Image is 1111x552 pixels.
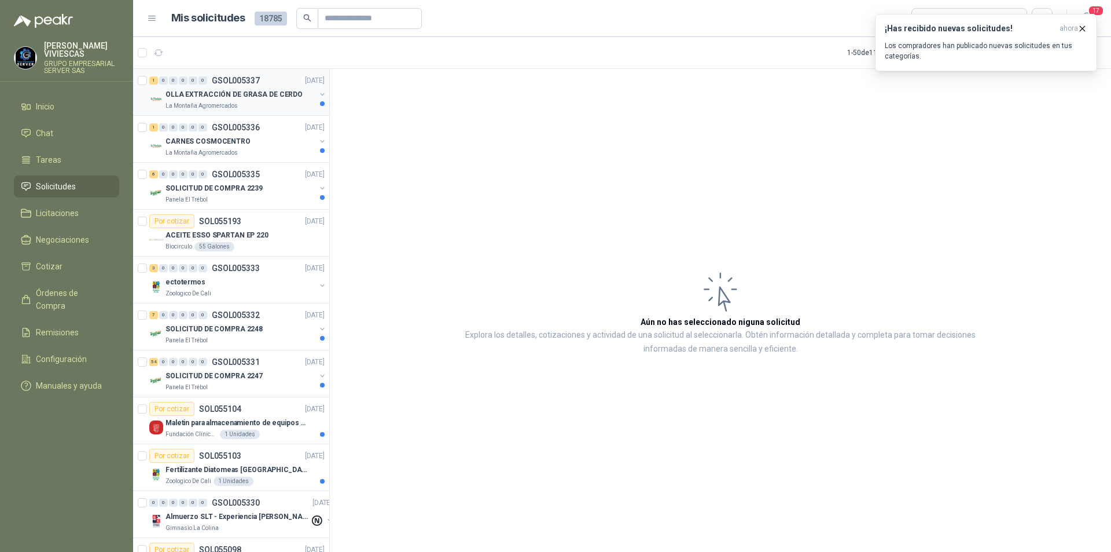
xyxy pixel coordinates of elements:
img: Company Logo [149,467,163,481]
div: Por cotizar [149,402,194,416]
p: Gimnasio La Colina [165,524,219,533]
div: 0 [169,170,178,178]
div: 0 [198,123,207,131]
p: GSOL005331 [212,358,260,366]
p: SOL055193 [199,217,241,225]
p: GSOL005333 [212,264,260,272]
p: [DATE] [312,498,332,509]
span: Órdenes de Compra [36,287,108,312]
div: 54 [149,358,158,366]
p: [DATE] [305,216,325,227]
p: ectotermos [165,277,205,288]
a: 0 0 0 0 0 0 GSOL005330[DATE] Company LogoAlmuerzo SLT - Experiencia [PERSON_NAME] [PERSON_NAME]Gi... [149,496,334,533]
div: 1 Unidades [220,430,260,439]
h3: Aún no has seleccionado niguna solicitud [641,316,800,328]
img: Company Logo [149,421,163,434]
p: GSOL005330 [212,499,260,507]
a: Órdenes de Compra [14,282,119,317]
div: 0 [169,311,178,319]
div: 1 Unidades [214,477,253,486]
div: 0 [179,170,187,178]
img: Company Logo [14,47,36,69]
div: Por cotizar [149,449,194,463]
div: 0 [189,358,197,366]
p: SOLICITUD DE COMPRA 2248 [165,324,263,335]
p: GSOL005335 [212,170,260,178]
p: OLLA EXTRACCIÓN DE GRASA DE CERDO [165,89,303,100]
span: Negociaciones [36,233,89,246]
div: 0 [179,123,187,131]
p: Panela El Trébol [165,195,208,204]
h1: Mis solicitudes [171,10,245,27]
div: 0 [149,499,158,507]
span: Inicio [36,100,54,113]
a: Configuración [14,348,119,370]
img: Company Logo [149,139,163,153]
h3: ¡Has recibido nuevas solicitudes! [885,24,1055,34]
a: Por cotizarSOL055103[DATE] Company LogoFertilizante Diatomeas [GEOGRAPHIC_DATA] 25kg PolvoZoologi... [133,444,329,491]
p: GSOL005336 [212,123,260,131]
div: 0 [169,76,178,85]
p: Los compradores han publicado nuevas solicitudes en tus categorías. [885,41,1087,61]
p: Almuerzo SLT - Experiencia [PERSON_NAME] [PERSON_NAME] [165,511,310,522]
div: 1 [149,123,158,131]
div: 0 [179,499,187,507]
button: ¡Has recibido nuevas solicitudes!ahora Los compradores han publicado nuevas solicitudes en tus ca... [875,14,1097,71]
p: CARNES COSMOCENTRO [165,136,251,147]
div: 3 [149,264,158,272]
div: 0 [169,499,178,507]
div: 0 [189,76,197,85]
p: [DATE] [305,404,325,415]
a: Chat [14,122,119,144]
p: Explora los detalles, cotizaciones y actividad de una solicitud al seleccionarla. Obtén informaci... [446,328,995,356]
p: SOL055103 [199,452,241,460]
button: 17 [1076,8,1097,29]
a: Cotizar [14,255,119,277]
div: 0 [189,311,197,319]
img: Company Logo [149,280,163,294]
div: 0 [179,311,187,319]
div: 0 [189,123,197,131]
div: 0 [198,264,207,272]
span: Licitaciones [36,207,79,220]
a: Por cotizarSOL055193[DATE] Company LogoACEITE ESSO SPARTAN EP 220Biocirculo55 Galones [133,210,329,257]
a: 3 0 0 0 0 0 GSOL005333[DATE] Company LogoectotermosZoologico De Cali [149,261,327,298]
a: 6 0 0 0 0 0 GSOL005335[DATE] Company LogoSOLICITUD DE COMPRA 2239Panela El Trébol [149,167,327,204]
p: [DATE] [305,75,325,86]
p: GSOL005332 [212,311,260,319]
div: 0 [159,311,168,319]
p: SOLICITUD DE COMPRA 2247 [165,371,263,382]
div: 0 [198,311,207,319]
div: Por cotizar [149,214,194,228]
div: 0 [169,264,178,272]
p: Zoologico De Cali [165,477,211,486]
span: Remisiones [36,326,79,339]
div: 6 [149,170,158,178]
a: Negociaciones [14,229,119,251]
span: Manuales y ayuda [36,379,102,392]
a: Inicio [14,96,119,118]
div: 0 [159,123,168,131]
div: 0 [179,76,187,85]
p: [DATE] [305,263,325,274]
p: Fertilizante Diatomeas [GEOGRAPHIC_DATA] 25kg Polvo [165,465,310,476]
div: 0 [189,499,197,507]
div: 0 [159,264,168,272]
img: Company Logo [149,233,163,247]
div: 7 [149,311,158,319]
p: La Montaña Agromercados [165,148,238,158]
p: GRUPO EMPRESARIAL SERVER SAS [44,60,119,74]
span: Cotizar [36,260,62,273]
div: 0 [198,358,207,366]
div: 0 [179,264,187,272]
div: 0 [198,499,207,507]
div: 0 [179,358,187,366]
p: [DATE] [305,357,325,368]
p: Panela El Trébol [165,336,208,345]
div: 0 [198,170,207,178]
a: 54 0 0 0 0 0 GSOL005331[DATE] Company LogoSOLICITUD DE COMPRA 2247Panela El Trébol [149,355,327,392]
div: 0 [189,170,197,178]
span: Chat [36,127,53,140]
p: [DATE] [305,169,325,180]
div: 55 Galones [194,242,234,251]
